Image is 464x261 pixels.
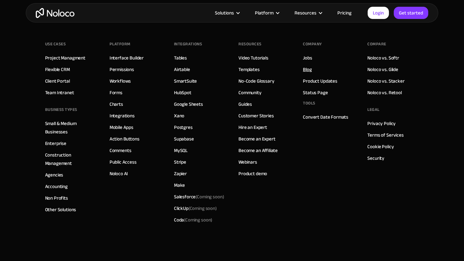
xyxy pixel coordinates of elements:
[174,112,184,120] a: Xano
[174,100,203,108] a: Google Sheets
[174,158,186,166] a: Stripe
[367,131,403,139] a: Terms of Services
[174,216,212,224] div: Coda
[303,88,328,97] a: Status Page
[238,123,267,131] a: Hire an Expert
[367,54,399,62] a: Noloco vs. Softr
[174,54,187,62] a: Tables
[45,194,68,202] a: Non Profits
[45,88,74,97] a: Team Intranet
[174,181,185,189] a: Make
[196,192,224,201] span: (Coming soon)
[110,158,137,166] a: Public Access
[174,39,202,49] div: INTEGRATIONS
[367,142,394,151] a: Cookie Policy
[174,169,187,178] a: Zapier
[110,146,131,155] a: Comments
[247,9,286,17] div: Platform
[174,88,191,97] a: HubSpot
[303,77,337,85] a: Product Updates
[238,135,275,143] a: Become an Expert
[110,39,130,49] div: Platform
[238,88,262,97] a: Community
[110,77,131,85] a: Workflows
[174,193,224,201] div: Salesforce
[238,39,262,49] div: Resources
[45,65,70,74] a: Flexible CRM
[45,139,67,148] a: Enterprise
[367,119,396,128] a: Privacy Policy
[367,105,380,114] div: Legal
[238,54,268,62] a: Video Tutorials
[238,65,260,74] a: Templates
[174,77,197,85] a: SmartSuite
[255,9,274,17] div: Platform
[188,204,217,213] span: (Coming soon)
[295,9,316,17] div: Resources
[45,182,68,191] a: Accounting
[45,119,97,136] a: Small & Medium Businesses
[286,9,329,17] div: Resources
[207,9,247,17] div: Solutions
[238,112,274,120] a: Customer Stories
[394,7,428,19] a: Get started
[329,9,360,17] a: Pricing
[174,65,190,74] a: Airtable
[174,135,194,143] a: Supabase
[110,169,128,178] a: Noloco AI
[110,88,122,97] a: Forms
[45,77,70,85] a: Client Portal
[303,98,315,108] div: Tools
[303,39,322,49] div: Company
[45,54,85,62] a: Project Managment
[110,112,135,120] a: Integrations
[303,65,312,74] a: Blog
[215,9,234,17] div: Solutions
[174,204,217,212] div: ClickUp
[110,54,144,62] a: Interface Builder
[238,169,267,178] a: Product demo
[45,205,76,214] a: Other Solutions
[110,135,140,143] a: Action Buttons
[174,123,193,131] a: Postgres
[238,100,252,108] a: Guides
[110,65,134,74] a: Permissions
[367,65,398,74] a: Noloco vs. Glide
[367,39,386,49] div: Compare
[238,158,257,166] a: Webinars
[45,39,66,49] div: Use Cases
[110,123,133,131] a: Mobile Apps
[238,77,275,85] a: No-Code Glossary
[45,151,97,167] a: Construction Management
[110,100,123,108] a: Charts
[303,54,312,62] a: Jobs
[45,171,63,179] a: Agencies
[367,88,401,97] a: Noloco vs. Retool
[36,8,74,18] a: home
[303,113,348,121] a: Convert Date Formats
[367,77,404,85] a: Noloco vs. Stacker
[45,105,77,114] div: BUSINESS TYPES
[367,154,384,162] a: Security
[174,146,188,155] a: MySQL
[184,215,212,224] span: (Coming soon)
[238,146,278,155] a: Become an Affiliate
[368,7,389,19] a: Login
